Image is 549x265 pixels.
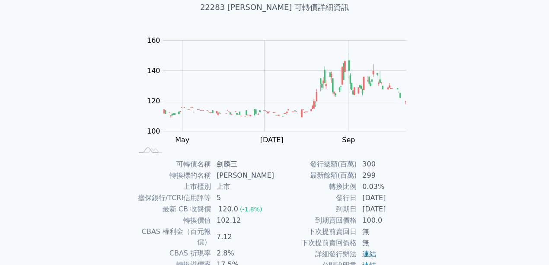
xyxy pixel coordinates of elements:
td: 2.8% [211,248,274,259]
td: 到期賣回價格 [274,215,357,226]
td: 5 [211,192,274,204]
td: 轉換標的名稱 [133,170,211,181]
td: 0.03% [357,181,416,192]
td: 102.12 [211,215,274,226]
tspan: May [175,136,189,144]
td: 無 [357,237,416,249]
td: 299 [357,170,416,181]
td: CBAS 權利金（百元報價） [133,226,211,248]
td: 發行日 [274,192,357,204]
td: 無 [357,226,416,237]
tspan: [DATE] [260,136,284,144]
td: 到期日 [274,204,357,215]
td: [DATE] [357,192,416,204]
tspan: 100 [147,127,160,135]
td: 擔保銀行/TCRI信用評等 [133,192,211,204]
td: 下次提前賣回日 [274,226,357,237]
td: CBAS 折現率 [133,248,211,259]
tspan: Sep [342,136,355,144]
g: Chart [143,36,419,144]
td: 發行總額(百萬) [274,159,357,170]
tspan: 140 [147,67,160,75]
td: [DATE] [357,204,416,215]
td: 300 [357,159,416,170]
td: 詳細發行辦法 [274,249,357,260]
td: 最新餘額(百萬) [274,170,357,181]
td: 7.12 [211,226,274,248]
td: 100.0 [357,215,416,226]
tspan: 160 [147,36,160,45]
h1: 22283 [PERSON_NAME] 可轉債詳細資訊 [122,1,427,13]
td: 上市 [211,181,274,192]
td: 最新 CB 收盤價 [133,204,211,215]
tspan: 120 [147,97,160,105]
td: 下次提前賣回價格 [274,237,357,249]
td: 轉換價值 [133,215,211,226]
td: 劍麟三 [211,159,274,170]
span: (-1.8%) [240,206,262,213]
td: 上市櫃別 [133,181,211,192]
div: 120.0 [217,204,240,214]
td: 轉換比例 [274,181,357,192]
td: 可轉債名稱 [133,159,211,170]
td: [PERSON_NAME] [211,170,274,181]
a: 連結 [362,250,376,258]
